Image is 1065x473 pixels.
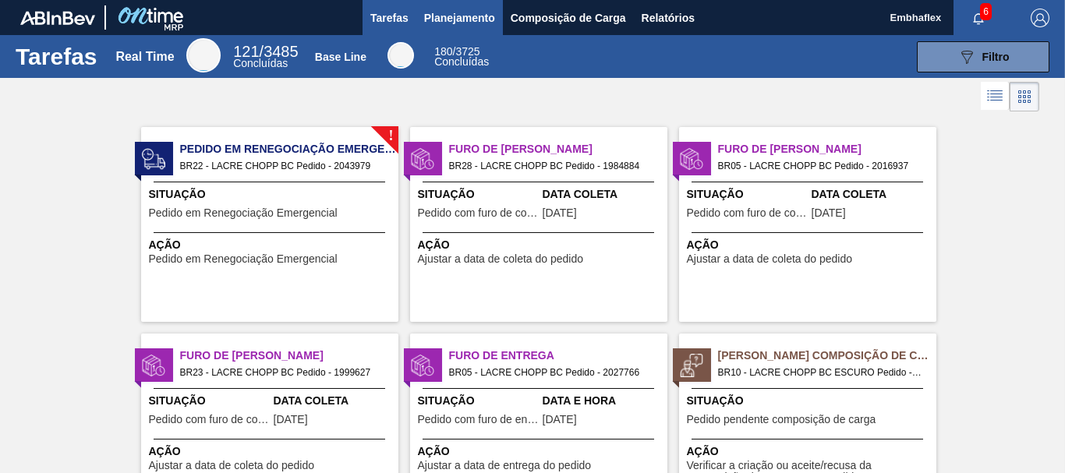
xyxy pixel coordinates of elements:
button: Notificações [954,7,1003,29]
span: Pedido em Renegociação Emergencial [180,141,398,157]
span: Data Coleta [274,393,395,409]
span: Ajustar a data de coleta do pedido [418,253,584,265]
span: Data Coleta [812,186,932,203]
span: Ajustar a data de coleta do pedido [687,253,853,265]
span: Pedido com furo de entrega [418,414,539,425]
span: Data e Hora [543,393,663,409]
span: Pedido Aguardando Composição de Carga [718,348,936,364]
span: Tarefas [370,9,409,27]
img: status [411,147,434,171]
div: Base Line [315,51,366,63]
span: BR23 - LACRE CHOPP BC Pedido - 1999627 [180,364,386,381]
img: status [142,147,165,171]
span: Furo de Coleta [718,141,936,157]
div: Real Time [186,38,221,72]
span: / 3485 [233,43,298,60]
span: Furo de Coleta [180,348,398,364]
div: Visão em Cards [1010,82,1039,111]
h1: Tarefas [16,48,97,65]
div: Visão em Lista [981,82,1010,111]
span: Ação [687,237,932,253]
span: 180 [434,45,452,58]
div: Real Time [115,50,174,64]
span: ! [388,130,393,142]
img: status [411,354,434,377]
span: / 3725 [434,45,479,58]
span: Ação [418,237,663,253]
span: 05/10/2025 [812,207,846,219]
div: Base Line [387,42,414,69]
span: 6 [980,3,992,20]
div: Base Line [434,47,489,67]
span: Pedido com furo de coleta [149,414,270,425]
span: Ajustar a data de coleta do pedido [149,460,315,471]
img: status [142,354,165,377]
img: TNhmsLtSVTkK8tSr43FrP2fwEKptu5GPRR3wAAAABJRU5ErkJggg== [20,11,95,25]
span: Furo de Entrega [449,348,667,364]
button: Filtro [917,41,1049,72]
span: Situação [687,393,932,409]
img: status [680,147,703,171]
span: Pedido em Renegociação Emergencial [149,253,338,265]
span: Relatórios [642,9,695,27]
span: Situação [418,393,539,409]
span: Filtro [982,51,1010,63]
img: status [680,354,703,377]
span: Situação [687,186,808,203]
span: Ajustar a data de entrega do pedido [418,460,592,471]
span: Ação [687,443,932,460]
span: Pedido com furo de coleta [687,207,808,219]
span: 28/07/2025 [543,207,577,219]
span: Furo de Coleta [449,141,667,157]
span: Data Coleta [543,186,663,203]
span: Pedido em Renegociação Emergencial [149,207,338,219]
span: Composição de Carga [511,9,626,27]
span: Ação [418,443,663,460]
span: 07/09/2025 [274,414,308,425]
span: Pedido com furo de coleta [418,207,539,219]
span: Ação [149,237,395,253]
span: BR05 - LACRE CHOPP BC Pedido - 2016937 [718,157,924,175]
span: Situação [149,186,395,203]
div: Real Time [233,45,298,69]
span: Concluídas [233,57,288,69]
span: Concluídas [434,55,489,68]
span: Pedido pendente composição de carga [687,414,876,425]
span: Situação [418,186,539,203]
span: BR10 - LACRE CHOPP BC ESCURO Pedido - 2047733 [718,364,924,381]
span: Planejamento [424,9,495,27]
span: 14/10/2025, [543,414,577,425]
span: Situação [149,393,270,409]
span: 121 [233,43,259,60]
span: Ação [149,443,395,460]
span: BR28 - LACRE CHOPP BC Pedido - 1984884 [449,157,655,175]
img: Logout [1031,9,1049,27]
span: BR05 - LACRE CHOPP BC Pedido - 2027766 [449,364,655,381]
span: BR22 - LACRE CHOPP BC Pedido - 2043979 [180,157,386,175]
